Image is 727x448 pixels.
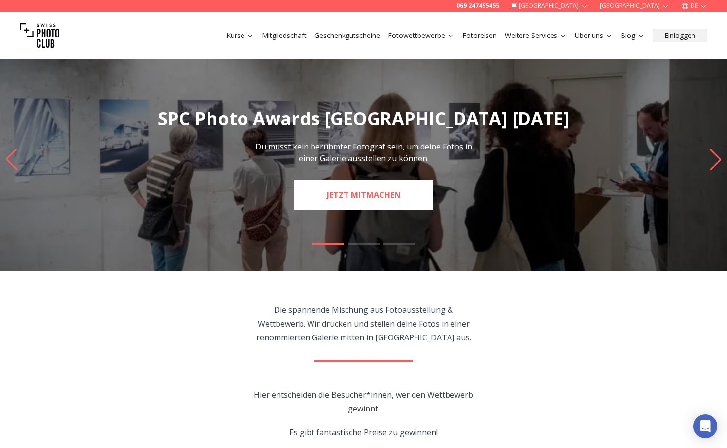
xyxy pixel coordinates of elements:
p: Du musst kein berühmter Fotograf sein, um deine Fotos in einer Galerie ausstellen zu können. [253,141,474,164]
div: Open Intercom Messenger [693,414,717,438]
a: Blog [621,31,645,40]
button: Fotoreisen [458,29,501,42]
a: JETZT MITMACHEN [294,180,433,210]
p: Hier entscheiden die Besucher*innen, wer den Wettbewerb gewinnt. [251,388,476,415]
button: Über uns [571,29,617,42]
a: Weitere Services [505,31,567,40]
button: Geschenkgutscheine [311,29,384,42]
a: Geschenkgutscheine [314,31,380,40]
a: Über uns [575,31,613,40]
button: Mitgliedschaft [258,29,311,42]
img: Swiss photo club [20,16,59,55]
button: Kurse [222,29,258,42]
a: Fotowettbewerbe [388,31,454,40]
button: Einloggen [653,29,707,42]
p: Die spannende Mischung aus Fotoausstellung & Wettbewerb. Wir drucken und stellen deine Fotos in e... [251,303,476,344]
a: Fotoreisen [462,31,497,40]
button: Weitere Services [501,29,571,42]
button: Fotowettbewerbe [384,29,458,42]
button: Blog [617,29,649,42]
a: 069 247495455 [456,2,499,10]
a: Kurse [226,31,254,40]
p: Es gibt fantastische Preise zu gewinnen! [251,425,476,439]
a: Mitgliedschaft [262,31,307,40]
